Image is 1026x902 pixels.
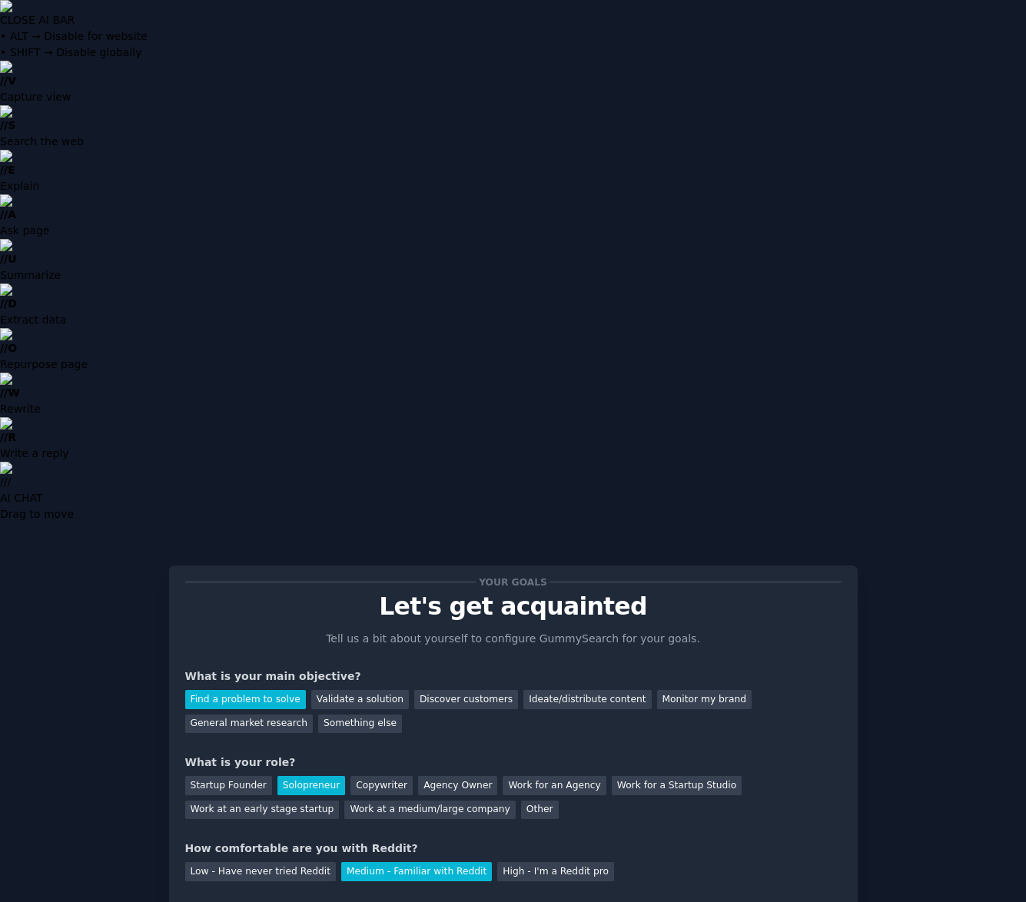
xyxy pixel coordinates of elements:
div: Something else [318,715,402,734]
div: What is your role? [185,754,842,771]
p: Tell us a bit about yourself to configure GummySearch for your goals. [320,631,707,647]
div: Solopreneur [277,776,345,795]
div: General market research [185,715,314,734]
div: Monitor my brand [657,690,752,709]
div: Low - Have never tried Reddit [185,862,336,881]
div: Validate a solution [311,690,409,709]
div: Find a problem to solve [185,690,306,709]
div: Discover customers [414,690,518,709]
div: Work at an early stage startup [185,801,340,820]
span: Your goals [476,574,550,590]
div: Work for a Startup Studio [612,776,742,795]
div: Work for an Agency [503,776,606,795]
div: Startup Founder [185,776,272,795]
div: How comfortable are you with Reddit? [185,841,842,857]
p: Let's get acquainted [185,593,842,620]
div: High - I'm a Reddit pro [497,862,614,881]
div: What is your main objective? [185,668,842,685]
div: Other [521,801,559,820]
div: Agency Owner [418,776,497,795]
div: Medium - Familiar with Reddit [341,862,492,881]
div: Copywriter [350,776,413,795]
div: Ideate/distribute content [523,690,651,709]
div: Work at a medium/large company [344,801,515,820]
